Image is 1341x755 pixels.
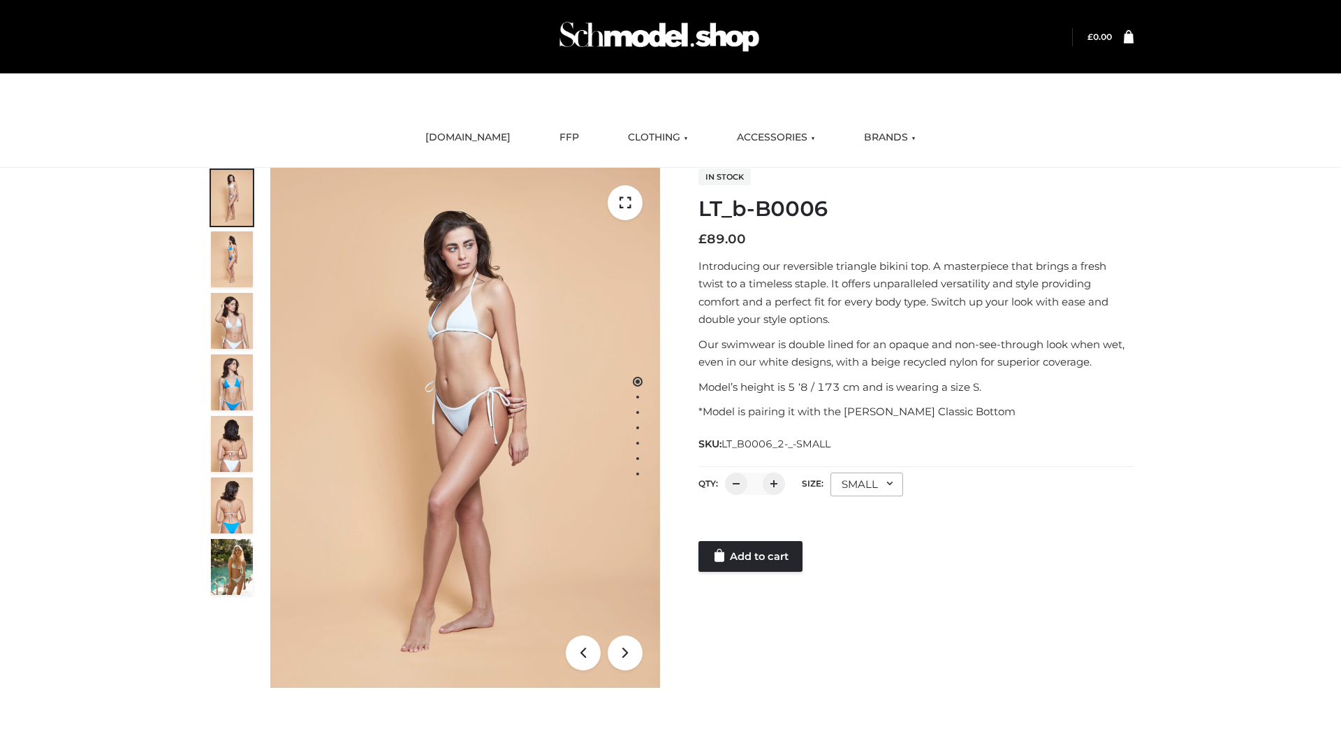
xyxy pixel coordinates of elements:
[698,541,803,572] a: Add to cart
[698,168,751,185] span: In stock
[698,378,1134,396] p: Model’s height is 5 ‘8 / 173 cm and is wearing a size S.
[1087,31,1112,42] bdi: 0.00
[211,231,253,287] img: ArielClassicBikiniTop_CloudNine_AzureSky_OW114ECO_2-scaled.jpg
[698,436,832,452] span: SKU:
[830,473,903,496] div: SMALL
[555,9,764,64] img: Schmodel Admin 964
[211,170,253,226] img: ArielClassicBikiniTop_CloudNine_AzureSky_OW114ECO_1-scaled.jpg
[726,122,826,153] a: ACCESSORIES
[802,478,823,489] label: Size:
[211,477,253,533] img: ArielClassicBikiniTop_CloudNine_AzureSky_OW114ECO_8-scaled.jpg
[853,122,926,153] a: BRANDS
[211,416,253,472] img: ArielClassicBikiniTop_CloudNine_AzureSky_OW114ECO_7-scaled.jpg
[698,257,1134,329] p: Introducing our reversible triangle bikini top. A masterpiece that brings a fresh twist to a time...
[698,403,1134,421] p: *Model is pairing it with the [PERSON_NAME] Classic Bottom
[211,354,253,410] img: ArielClassicBikiniTop_CloudNine_AzureSky_OW114ECO_4-scaled.jpg
[698,231,746,247] bdi: 89.00
[698,336,1134,371] p: Our swimwear is double lined for an opaque and non-see-through look when wet, even in our white d...
[211,293,253,349] img: ArielClassicBikiniTop_CloudNine_AzureSky_OW114ECO_3-scaled.jpg
[211,539,253,595] img: Arieltop_CloudNine_AzureSky2.jpg
[721,438,830,450] span: LT_B0006_2-_-SMALL
[415,122,521,153] a: [DOMAIN_NAME]
[617,122,698,153] a: CLOTHING
[698,478,718,489] label: QTY:
[1087,31,1093,42] span: £
[1087,31,1112,42] a: £0.00
[698,231,707,247] span: £
[270,168,660,688] img: ArielClassicBikiniTop_CloudNine_AzureSky_OW114ECO_1
[549,122,589,153] a: FFP
[698,196,1134,222] h1: LT_b-B0006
